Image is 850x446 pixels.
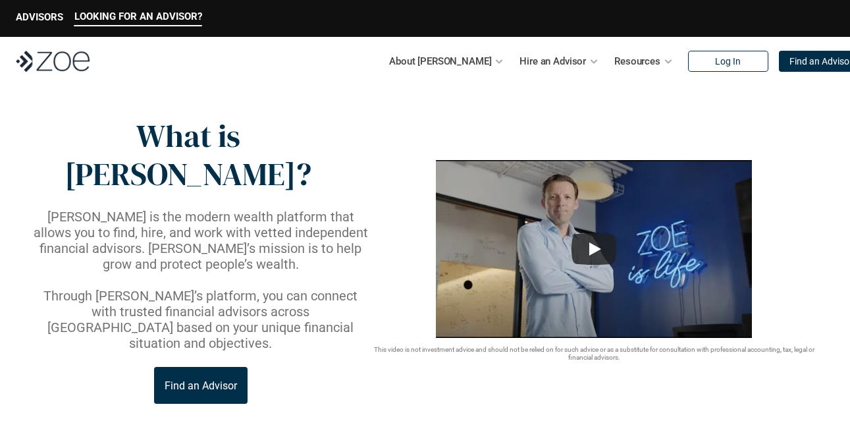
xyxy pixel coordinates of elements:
p: Through [PERSON_NAME]’s platform, you can connect with trusted financial advisors across [GEOGRAP... [32,288,370,351]
a: Log In [688,51,768,72]
p: Resources [614,51,660,71]
a: Find an Advisor [154,367,248,404]
button: Play [571,233,616,265]
p: Find an Advisor [165,379,237,392]
p: What is [PERSON_NAME]? [32,117,344,193]
p: ADVISORS [16,11,63,23]
img: sddefault.webp [436,160,752,338]
p: Hire an Advisor [519,51,586,71]
p: This video is not investment advice and should not be relied on for such advice or as a substitut... [370,346,818,362]
p: About [PERSON_NAME] [389,51,491,71]
p: Log In [715,56,741,67]
p: LOOKING FOR AN ADVISOR? [74,11,202,22]
p: [PERSON_NAME] is the modern wealth platform that allows you to find, hire, and work with vetted i... [32,209,370,272]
